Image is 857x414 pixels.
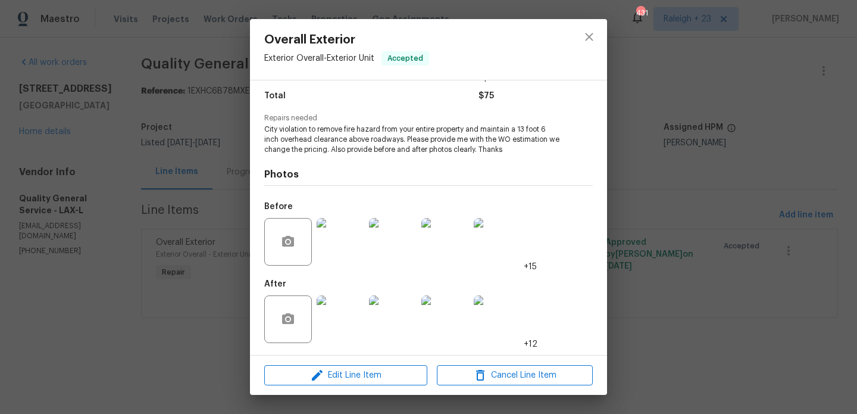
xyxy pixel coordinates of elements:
[383,52,428,64] span: Accepted
[478,88,494,105] span: $75
[264,54,374,63] span: Exterior Overall - Exterior Unit
[264,365,427,386] button: Edit Line Item
[268,368,424,383] span: Edit Line Item
[264,88,286,105] span: Total
[524,261,537,273] span: +15
[264,203,293,211] h5: Before
[437,365,593,386] button: Cancel Line Item
[264,280,286,288] h5: After
[264,114,593,122] span: Repairs needed
[264,169,593,180] h4: Photos
[440,368,589,383] span: Cancel Line Item
[575,23,603,51] button: close
[264,124,560,154] span: City violation to remove fire hazard from your entire property and maintain a 13 foot 6 inch over...
[264,33,429,46] span: Overall Exterior
[636,7,645,19] div: 431
[524,338,537,350] span: +12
